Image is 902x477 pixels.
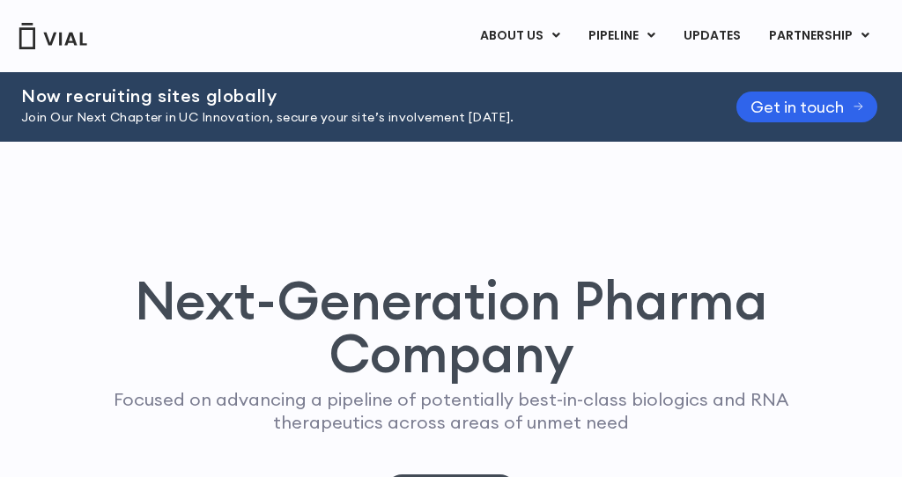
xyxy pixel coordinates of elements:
[21,86,692,106] h2: Now recruiting sites globally
[750,100,844,114] span: Get in touch
[18,23,88,49] img: Vial Logo
[466,21,573,51] a: ABOUT USMenu Toggle
[736,92,877,122] a: Get in touch
[755,21,884,51] a: PARTNERSHIPMenu Toggle
[96,388,806,434] p: Focused on advancing a pipeline of potentially best-in-class biologics and RNA therapeutics acros...
[669,21,754,51] a: UPDATES
[21,108,692,128] p: Join Our Next Chapter in UC Innovation, secure your site’s involvement [DATE].
[574,21,669,51] a: PIPELINEMenu Toggle
[70,274,832,379] h1: Next-Generation Pharma Company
